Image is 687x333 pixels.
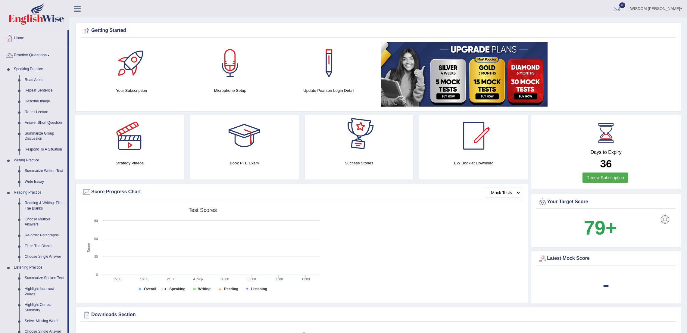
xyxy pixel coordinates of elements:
tspan: Overall [144,287,156,291]
text: 90 [94,219,98,223]
a: Practice Questions [0,47,67,62]
a: Choose Single Answer [22,251,67,262]
text: 03:00 [221,277,229,281]
tspan: Reading [224,287,238,291]
a: Choose Multiple Answers [22,214,67,230]
h4: Book PTE Exam [190,160,299,166]
a: Re-order Paragraphs [22,230,67,241]
a: Highlight Incorrect Words [22,284,67,300]
a: Write Essay [22,176,67,187]
text: 12:00 [301,277,310,281]
text: 18:00 [140,277,148,281]
span: 0 [619,2,625,8]
text: 06:00 [248,277,256,281]
h4: Update Pearson Login Detail [283,87,375,94]
h4: Days to Expiry [538,150,674,155]
a: Repeat Sentence [22,85,67,96]
a: Summarize Spoken Text [22,273,67,284]
a: Answer Short Question [22,117,67,128]
b: 36 [600,158,612,170]
a: Fill In The Blanks [22,241,67,252]
h4: Your Subscription [85,87,178,94]
div: Getting Started [82,26,674,35]
tspan: Writing [198,287,211,291]
a: Describe Image [22,96,67,107]
tspan: Test scores [189,207,217,213]
h4: Strategy Videos [75,160,184,166]
h4: EW Booklet Download [419,160,528,166]
a: Highlight Correct Summary [22,300,67,316]
a: Speaking Practice [11,64,67,75]
text: 21:00 [167,277,175,281]
h4: Success Stories [305,160,414,166]
text: 09:00 [275,277,283,281]
tspan: 4. Sep [193,277,203,281]
a: Read Aloud [22,75,67,86]
a: Reading Practice [11,187,67,198]
text: 60 [94,237,98,241]
div: Downloads Section [82,310,674,319]
text: 15:00 [113,277,122,281]
a: Home [0,30,67,45]
tspan: Speaking [169,287,185,291]
a: Reading & Writing: Fill In The Blanks [22,198,67,214]
a: Select Missing Word [22,316,67,327]
div: Score Progress Chart [82,188,521,197]
tspan: Score [87,243,91,253]
text: 30 [94,255,98,258]
img: small5.jpg [381,42,548,107]
a: Listening Practice [11,262,67,273]
div: Latest Mock Score [538,254,674,263]
text: 0 [96,273,98,276]
h4: Microphone Setup [184,87,276,94]
a: Renew Subscription [582,173,628,183]
a: Writing Practice [11,155,67,166]
a: Summarize Written Text [22,166,67,176]
b: 79+ [584,217,617,239]
a: Re-tell Lecture [22,107,67,118]
a: Summarize Group Discussion [22,128,67,144]
div: Your Target Score [538,198,674,207]
a: Respond To A Situation [22,144,67,155]
tspan: Listening [251,287,267,291]
b: - [603,273,609,295]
